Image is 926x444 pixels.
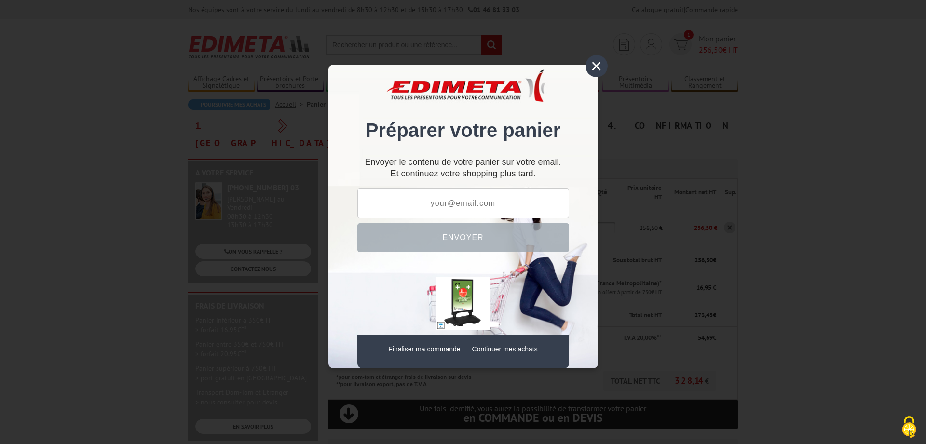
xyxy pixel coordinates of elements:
[357,161,569,163] p: Envoyer le contenu de votre panier sur votre email.
[586,55,608,77] div: ×
[357,188,569,218] input: your@email.com
[357,161,569,179] div: Et continuez votre shopping plus tard.
[357,223,569,252] button: Envoyer
[357,79,569,151] div: Préparer votre panier
[472,345,538,353] a: Continuer mes achats
[897,415,921,439] img: Cookies (fenêtre modale)
[892,411,926,444] button: Cookies (fenêtre modale)
[388,345,460,353] a: Finaliser ma commande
